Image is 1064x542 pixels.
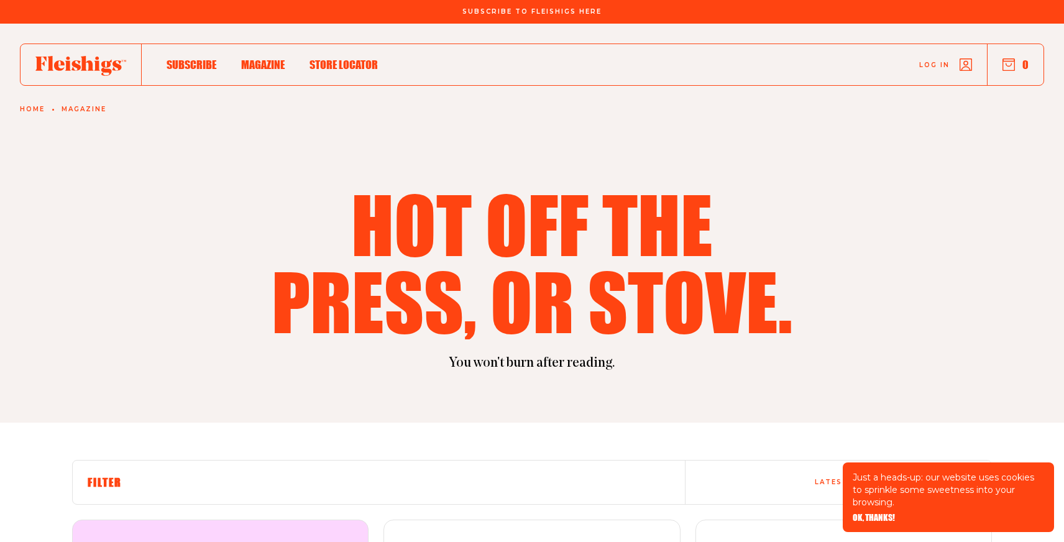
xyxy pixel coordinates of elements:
button: 0 [1002,58,1029,71]
a: Subscribe To Fleishigs Here [460,8,604,14]
span: Subscribe [167,58,216,71]
h6: Filter [88,475,670,489]
a: Subscribe [167,56,216,73]
h1: Hot off the press, or stove. [264,185,800,339]
p: Just a heads-up: our website uses cookies to sprinkle some sweetness into your browsing. [853,471,1044,508]
div: Latest [815,479,848,486]
span: Subscribe To Fleishigs Here [462,8,602,16]
span: Log in [919,60,950,70]
a: Log in [919,58,972,71]
span: Magazine [241,58,285,71]
button: OK, THANKS! [853,513,895,522]
p: You won't burn after reading. [72,354,992,373]
a: Magazine [241,56,285,73]
a: Magazine [62,106,106,113]
a: Home [20,106,45,113]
